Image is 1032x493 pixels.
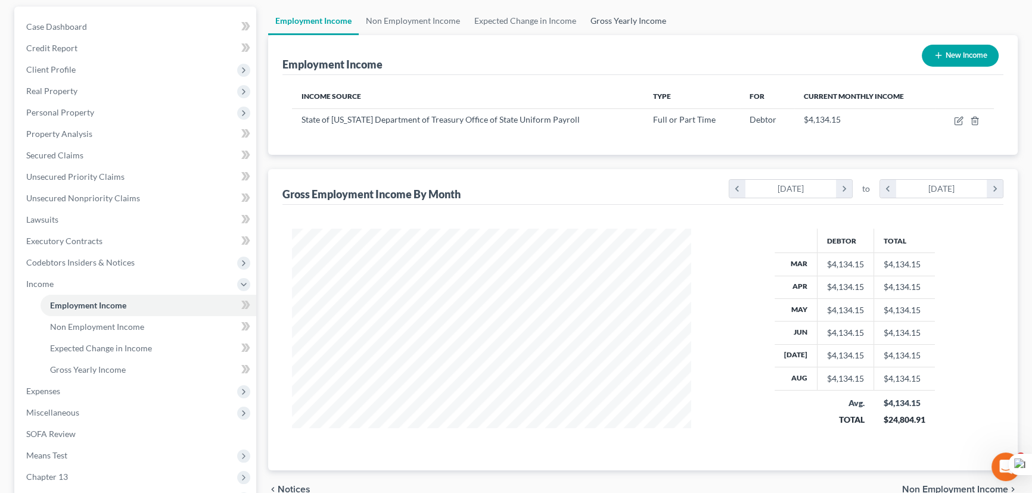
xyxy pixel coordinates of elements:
span: Real Property [26,86,77,96]
span: Lawsuits [26,214,58,224]
td: $4,134.15 [874,253,935,276]
div: Employment Income [282,57,383,71]
div: $4,134.15 [827,304,864,316]
span: Full or Part Time [653,114,716,124]
span: $4,134.15 [804,114,841,124]
th: Total [874,229,935,252]
a: Secured Claims [17,145,256,166]
span: Case Dashboard [26,21,87,32]
span: Secured Claims [26,150,83,160]
span: State of [US_STATE] Department of Treasury Office of State Uniform Payroll [301,114,580,124]
div: Avg. [827,397,865,409]
span: Expected Change in Income [50,343,152,353]
span: Type [653,92,671,101]
a: Gross Yearly Income [41,359,256,380]
a: SOFA Review [17,423,256,445]
a: Executory Contracts [17,230,256,252]
iframe: Intercom live chat [991,453,1020,481]
span: Unsecured Nonpriority Claims [26,193,140,203]
span: Property Analysis [26,129,92,139]
th: Apr [775,276,817,298]
span: Credit Report [26,43,77,53]
a: Credit Report [17,38,256,59]
span: Debtor [750,114,776,124]
span: Miscellaneous [26,407,79,417]
span: Client Profile [26,64,76,74]
span: For [750,92,764,101]
th: Mar [775,253,817,276]
a: Lawsuits [17,209,256,230]
span: Means Test [26,450,67,460]
a: Unsecured Nonpriority Claims [17,188,256,209]
th: [DATE] [775,344,817,367]
a: Non Employment Income [359,7,467,35]
i: chevron_right [987,180,1003,198]
a: Expected Change in Income [41,338,256,359]
td: $4,134.15 [874,276,935,298]
i: chevron_right [836,180,852,198]
span: Personal Property [26,107,94,117]
div: $4,134.15 [827,327,864,339]
a: Property Analysis [17,123,256,145]
span: Non Employment Income [50,322,144,332]
span: Codebtors Insiders & Notices [26,257,135,267]
div: $4,134.15 [827,258,864,270]
span: Executory Contracts [26,236,102,246]
td: $4,134.15 [874,298,935,321]
div: TOTAL [827,414,865,426]
th: Jun [775,322,817,344]
td: $4,134.15 [874,344,935,367]
th: Aug [775,367,817,390]
td: $4,134.15 [874,367,935,390]
span: Gross Yearly Income [50,364,126,375]
div: [DATE] [896,180,987,198]
td: $4,134.15 [874,322,935,344]
th: May [775,298,817,321]
span: SOFA Review [26,429,76,439]
div: $4,134.15 [827,373,864,385]
div: $4,134.15 [827,281,864,293]
div: $4,134.15 [884,397,925,409]
a: Employment Income [41,295,256,316]
span: Unsecured Priority Claims [26,171,125,182]
div: [DATE] [745,180,837,198]
span: 3 [1016,453,1025,462]
a: Case Dashboard [17,16,256,38]
span: Chapter 13 [26,472,68,482]
div: Gross Employment Income By Month [282,187,461,201]
a: Expected Change in Income [467,7,583,35]
a: Gross Yearly Income [583,7,673,35]
a: Unsecured Priority Claims [17,166,256,188]
a: Employment Income [268,7,359,35]
a: Non Employment Income [41,316,256,338]
button: New Income [922,45,999,67]
div: $4,134.15 [827,350,864,361]
i: chevron_left [880,180,896,198]
span: Expenses [26,386,60,396]
span: to [862,183,870,195]
span: Employment Income [50,300,126,310]
i: chevron_left [729,180,745,198]
th: Debtor [817,229,874,252]
span: Income Source [301,92,361,101]
span: Current Monthly Income [804,92,904,101]
div: $24,804.91 [884,414,925,426]
span: Income [26,279,54,289]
